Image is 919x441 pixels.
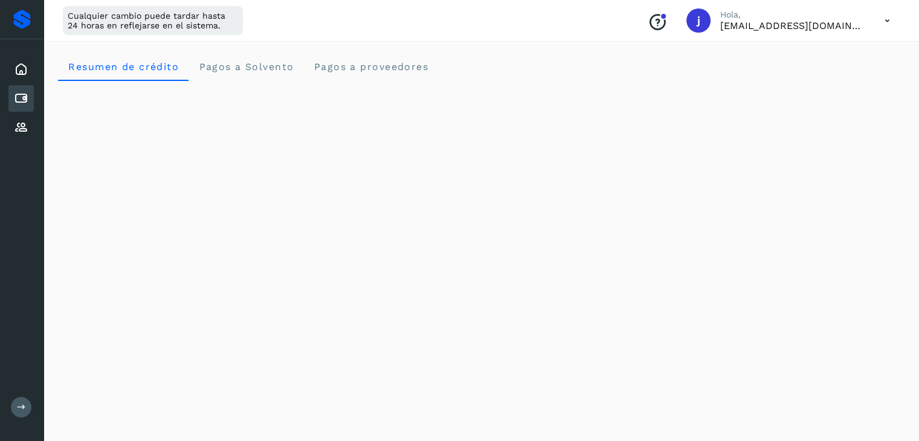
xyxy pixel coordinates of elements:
span: Pagos a Solvento [198,61,294,72]
p: Hola, [720,10,865,20]
p: jrodriguez@kalapata.co [720,20,865,31]
span: Pagos a proveedores [313,61,428,72]
div: Proveedores [8,114,34,141]
div: Inicio [8,56,34,83]
span: Resumen de crédito [68,61,179,72]
div: Cualquier cambio puede tardar hasta 24 horas en reflejarse en el sistema. [63,6,243,35]
div: Cuentas por pagar [8,85,34,112]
